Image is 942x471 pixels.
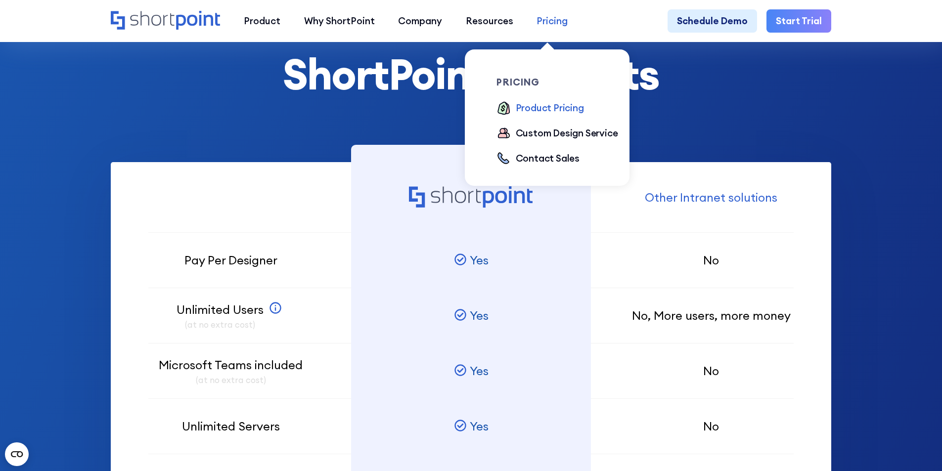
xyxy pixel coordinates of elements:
[159,374,303,386] span: (at no extra cost)
[292,9,387,33] a: Why ShortPoint
[470,418,489,435] p: Yes
[703,252,719,269] p: No
[184,252,277,269] p: Pay Per Designer
[525,9,580,33] a: Pricing
[304,14,375,28] div: Why ShortPoint
[496,78,628,87] div: pricing
[386,9,454,33] a: Company
[232,9,292,33] a: Product
[398,14,442,28] div: Company
[177,301,264,331] p: Unlimited Users
[893,424,942,471] iframe: Chat Widget
[111,51,831,97] h2: ShortPoint Benefits
[496,101,583,117] a: Product Pricing
[496,126,618,142] a: Custom Design Service
[516,126,618,140] div: Custom Design Service
[537,14,568,28] div: Pricing
[668,9,757,33] a: Schedule Demo
[159,356,303,386] p: Microsoft Teams included
[454,9,525,33] a: Resources
[703,362,719,380] p: No
[466,14,513,28] div: Resources
[177,318,264,331] span: (at no extra cost)
[111,11,220,31] a: Home
[645,189,777,207] p: Other Intranet solutions
[470,362,489,380] p: Yes
[470,307,489,325] p: Yes
[516,101,584,115] div: Product Pricing
[766,9,831,33] a: Start Trial
[632,307,791,325] p: No
[516,151,580,166] div: Contact Sales
[496,151,580,167] a: Contact Sales
[177,301,285,331] a: Unlimited Users(at no extra cost)
[470,252,489,269] p: Yes
[182,418,280,435] p: Unlimited Servers
[648,308,791,323] span: , More users, more money
[5,442,29,466] button: Open CMP widget
[244,14,280,28] div: Product
[703,418,719,435] p: No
